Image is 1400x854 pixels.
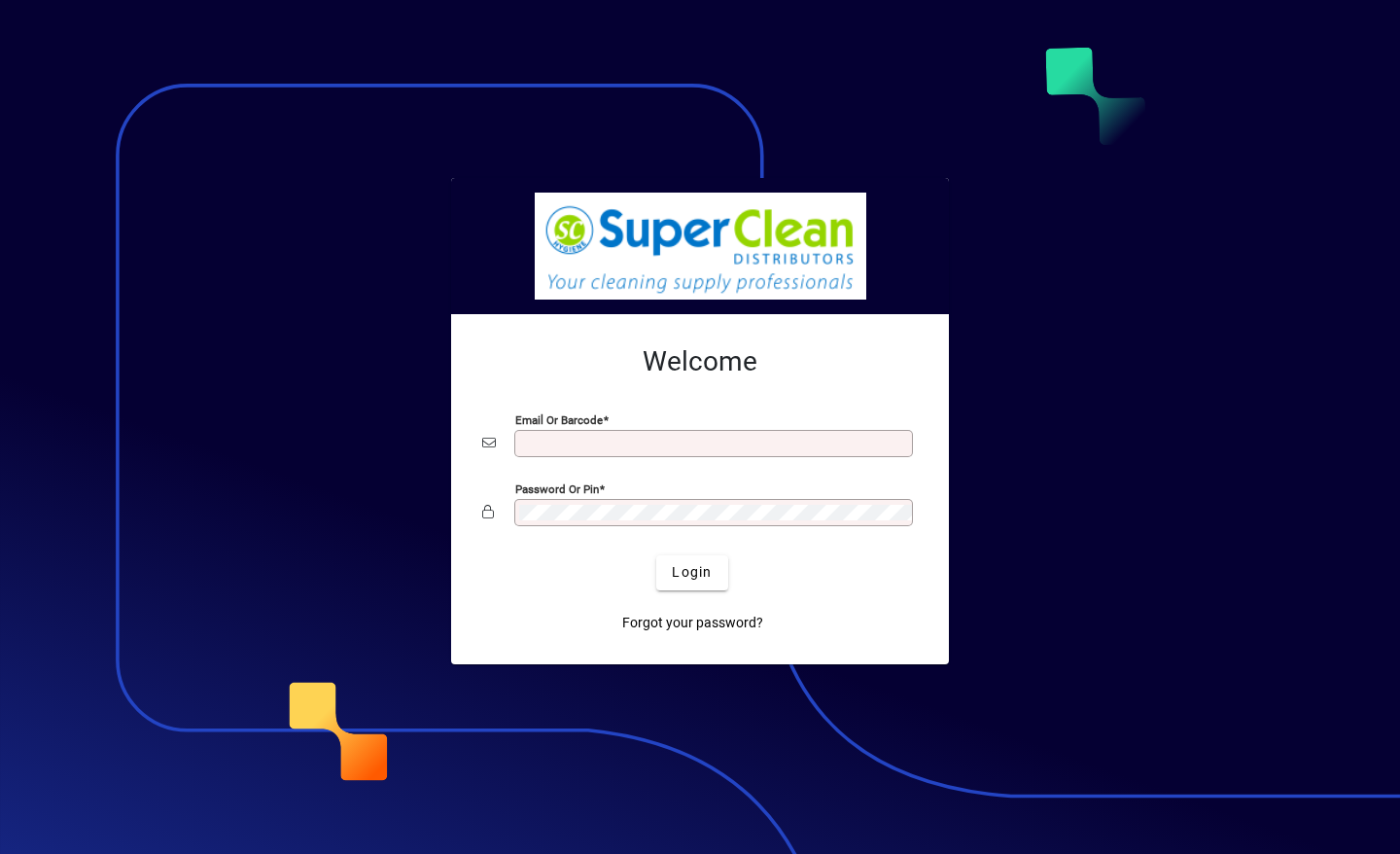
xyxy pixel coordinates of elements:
span: Forgot your password? [622,613,763,633]
button: Login [656,555,727,590]
mat-label: Email or Barcode [515,412,603,426]
mat-label: Password or Pin [515,481,599,495]
h2: Welcome [482,345,918,378]
span: Login [672,562,712,583]
a: Forgot your password? [614,606,771,641]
